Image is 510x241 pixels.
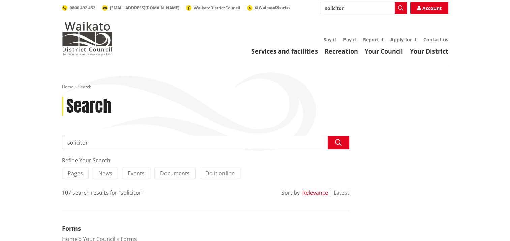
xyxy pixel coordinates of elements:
nav: breadcrumb [62,84,448,90]
a: [EMAIL_ADDRESS][DOMAIN_NAME] [102,5,179,11]
a: Forms [62,224,81,232]
button: Latest [334,190,349,196]
span: Documents [160,170,190,177]
a: Account [410,2,448,14]
div: 107 search results for "solicitor" [62,188,143,197]
span: Do it online [205,170,235,177]
a: Services and facilities [251,47,318,55]
a: WaikatoDistrictCouncil [186,5,240,11]
a: Your District [410,47,448,55]
a: Say it [324,36,336,43]
a: 0800 492 452 [62,5,95,11]
a: Recreation [325,47,358,55]
input: Search input [321,2,407,14]
a: Pay it [343,36,356,43]
a: Contact us [423,36,448,43]
div: Refine Your Search [62,156,349,164]
a: @WaikatoDistrict [247,5,290,10]
div: Sort by [281,188,300,197]
span: Search [78,84,91,90]
a: Report it [363,36,384,43]
span: @WaikatoDistrict [255,5,290,10]
a: Apply for it [390,36,417,43]
span: News [98,170,112,177]
h1: Search [66,97,111,116]
input: Search input [62,136,349,149]
span: [EMAIL_ADDRESS][DOMAIN_NAME] [110,5,179,11]
a: Home [62,84,73,90]
button: Relevance [302,190,328,196]
span: Events [128,170,145,177]
span: 0800 492 452 [70,5,95,11]
span: Pages [68,170,83,177]
img: Waikato District Council - Te Kaunihera aa Takiwaa o Waikato [62,22,113,55]
a: Your Council [365,47,403,55]
span: WaikatoDistrictCouncil [194,5,240,11]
